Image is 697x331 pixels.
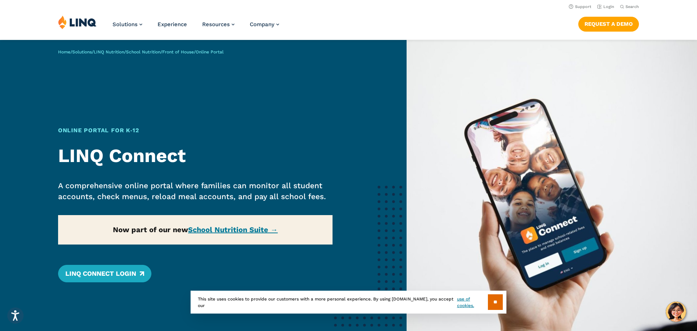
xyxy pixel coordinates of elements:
span: Company [250,21,274,28]
nav: Primary Navigation [113,15,279,39]
button: Open Search Bar [620,4,639,9]
a: School Nutrition Suite → [188,225,278,234]
button: Hello, have a question? Let’s chat. [666,302,686,322]
span: Search [625,4,639,9]
img: LINQ | K‑12 Software [58,15,97,29]
a: Front of House [162,49,194,55]
a: Home [58,49,70,55]
a: LINQ Nutrition [94,49,124,55]
h1: Online Portal for K‑12 [58,126,333,135]
a: Solutions [113,21,142,28]
a: School Nutrition [126,49,160,55]
div: This site uses cookies to provide our customers with a more personal experience. By using [DOMAIN... [191,291,506,314]
a: Request a Demo [578,17,639,31]
span: Resources [202,21,230,28]
a: Resources [202,21,235,28]
a: Support [569,4,591,9]
a: use of cookies. [457,296,488,309]
a: Solutions [72,49,92,55]
strong: Now part of our new [113,225,278,234]
span: / / / / / [58,49,224,55]
a: Login [597,4,614,9]
a: Experience [158,21,187,28]
nav: Button Navigation [578,15,639,31]
p: A comprehensive online portal where families can monitor all student accounts, check menus, reloa... [58,180,333,202]
a: Company [250,21,279,28]
span: Online Portal [196,49,224,55]
span: Solutions [113,21,138,28]
a: LINQ Connect Login [58,265,151,282]
strong: LINQ Connect [58,145,186,167]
